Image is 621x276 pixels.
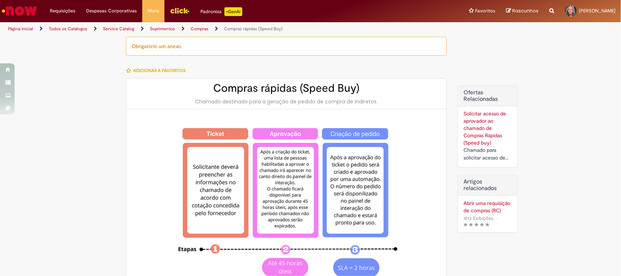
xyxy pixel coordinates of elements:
[224,26,283,32] a: Compras rápidas (Speed Buy)
[134,82,439,94] h2: Compras rápidas (Speed Buy)
[463,215,493,221] span: 1513 Exibições
[224,7,242,16] p: +GenAi
[463,90,512,102] h2: Ofertas Relacionadas
[463,200,512,214] a: Abrir uma requisição de compras (RC)
[126,63,190,78] button: Adicionar a Favoritos
[86,7,137,15] span: Despesas Corporativas
[5,22,409,36] ul: Trilhas de página
[458,86,518,167] div: Ofertas Relacionadas
[191,26,208,32] a: Compras
[49,26,87,32] a: Todos os Catálogos
[150,26,175,32] a: Suprimentos
[50,7,75,15] span: Requisições
[148,7,159,15] span: More
[463,110,506,146] a: Solicitar acesso de aprovador ao chamado de Compras Rápidas (Speed buy)
[475,7,495,15] span: Favoritos
[463,179,512,192] h3: Artigos relacionados
[1,4,38,18] img: ServiceNow
[495,213,499,223] span: •
[463,146,512,162] div: Chamado para solicitar acesso de aprovador ao ticket de Speed buy
[512,7,538,14] span: Rascunhos
[8,26,33,32] a: Página inicial
[134,98,439,105] div: Chamado destinado para a geração de pedido de compra de indiretos.
[133,68,186,74] span: Adicionar a Favoritos
[170,5,190,16] img: click_logo_yellow_360x200.png
[579,8,616,14] span: [PERSON_NAME]
[126,37,447,56] div: Obrigatório um anexo.
[103,26,134,32] a: Service Catalog
[506,8,538,15] a: Rascunhos
[200,7,242,16] div: Padroniza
